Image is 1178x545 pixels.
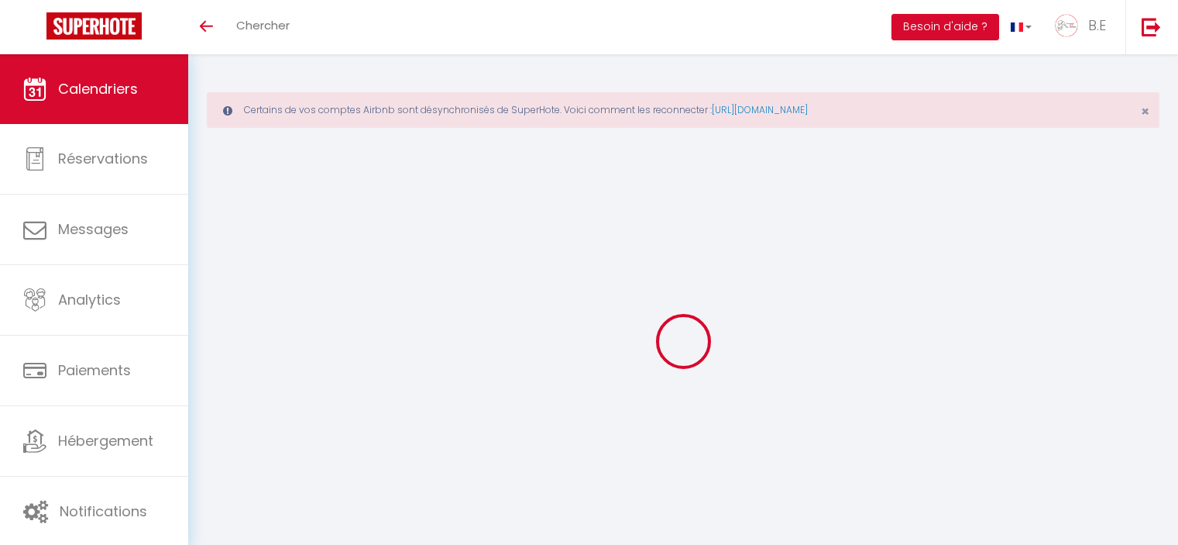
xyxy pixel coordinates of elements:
[1142,17,1161,36] img: logout
[46,12,142,40] img: Super Booking
[1088,16,1106,35] span: B.E
[1141,102,1149,121] span: ×
[60,502,147,521] span: Notifications
[58,360,131,380] span: Paiements
[58,219,129,239] span: Messages
[712,103,808,116] a: [URL][DOMAIN_NAME]
[891,14,999,40] button: Besoin d'aide ?
[58,79,138,98] span: Calendriers
[58,431,153,450] span: Hébergement
[207,92,1159,128] div: Certains de vos comptes Airbnb sont désynchronisés de SuperHote. Voici comment les reconnecter :
[58,149,148,168] span: Réservations
[1055,14,1078,37] img: ...
[236,17,290,33] span: Chercher
[58,290,121,309] span: Analytics
[1141,105,1149,119] button: Close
